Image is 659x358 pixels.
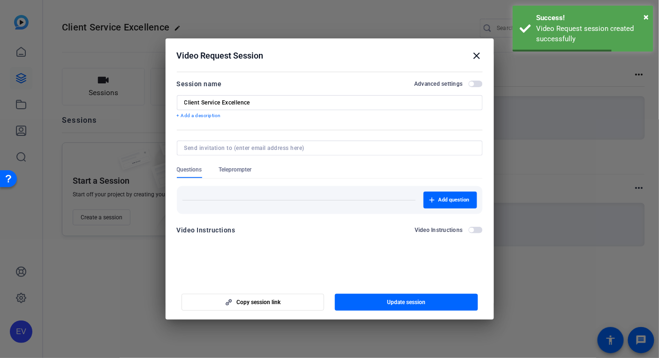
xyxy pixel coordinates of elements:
button: Add question [424,192,477,209]
span: Update session [387,298,425,306]
button: Close [644,10,649,24]
span: Teleprompter [219,166,252,173]
mat-icon: close [471,50,483,61]
div: Session name [177,78,222,89]
span: Questions [177,166,202,173]
button: Update session [335,294,478,311]
div: Video Request Session [177,50,483,61]
span: × [644,11,649,22]
p: + Add a description [177,112,483,119]
div: Video Request session created successfully [536,23,646,45]
div: Video Instructions [177,224,235,236]
div: Success! [536,13,646,23]
h2: Advanced settings [414,80,462,88]
span: Add question [439,196,470,204]
span: Copy session link [237,298,281,306]
h2: Video Instructions [415,226,463,234]
input: Enter Session Name [184,99,475,106]
button: Copy session link [182,294,325,311]
input: Send invitation to (enter email address here) [184,144,471,152]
